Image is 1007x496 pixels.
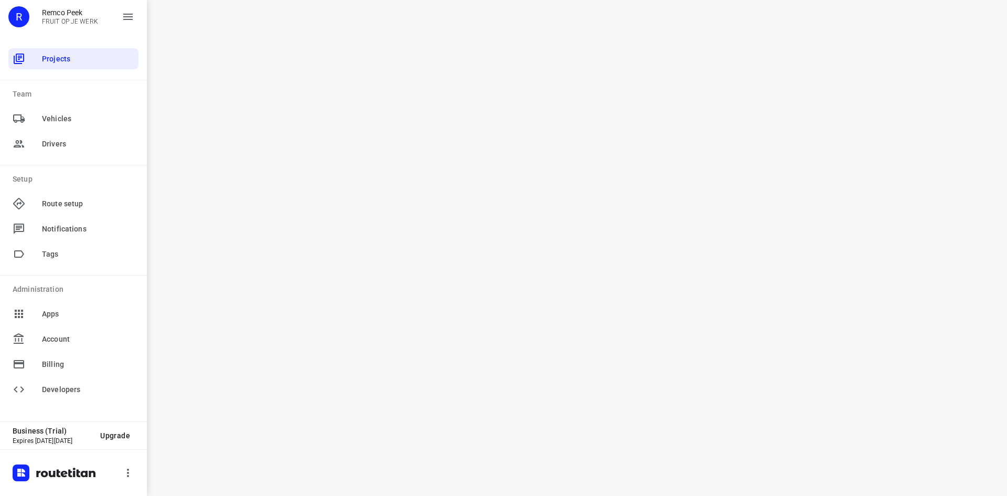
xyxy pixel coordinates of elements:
p: Business (Trial) [13,427,92,435]
div: Account [8,329,138,350]
span: Upgrade [100,431,130,440]
p: Remco Peek [42,8,98,17]
p: Expires [DATE][DATE] [13,437,92,445]
span: Notifications [42,224,134,235]
div: Projects [8,48,138,69]
div: Vehicles [8,108,138,129]
div: Notifications [8,218,138,239]
span: Projects [42,54,134,65]
span: Account [42,334,134,345]
span: Tags [42,249,134,260]
div: Apps [8,303,138,324]
div: Route setup [8,193,138,214]
div: Drivers [8,133,138,154]
button: Upgrade [92,426,138,445]
div: Developers [8,379,138,400]
span: Developers [42,384,134,395]
p: Setup [13,174,138,185]
span: Drivers [42,139,134,150]
p: Administration [13,284,138,295]
div: Billing [8,354,138,375]
span: Apps [42,309,134,320]
p: Team [13,89,138,100]
span: Route setup [42,198,134,209]
span: Billing [42,359,134,370]
p: FRUIT OP JE WERK [42,18,98,25]
span: Vehicles [42,113,134,124]
div: Tags [8,244,138,265]
div: R [8,6,29,27]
